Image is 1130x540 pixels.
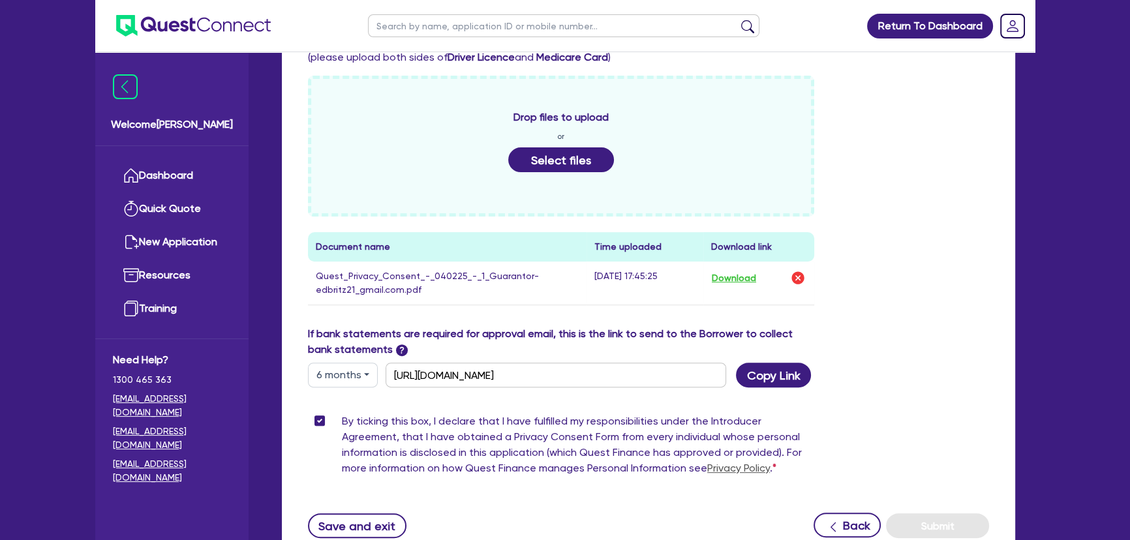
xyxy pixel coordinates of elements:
button: Copy Link [736,363,811,387]
a: [EMAIL_ADDRESS][DOMAIN_NAME] [113,392,231,419]
a: Dashboard [113,159,231,192]
b: Medicare Card [536,51,608,63]
button: Download [711,269,757,286]
b: Driver Licence [448,51,515,63]
a: [EMAIL_ADDRESS][DOMAIN_NAME] [113,457,231,485]
th: Time uploaded [587,232,703,262]
span: or [557,130,564,142]
img: quest-connect-logo-blue [116,15,271,37]
th: Download link [703,232,814,262]
button: Submit [886,513,989,538]
span: Welcome [PERSON_NAME] [111,117,233,132]
span: ? [396,344,408,356]
a: Privacy Policy [707,462,770,474]
img: training [123,301,139,316]
a: Training [113,292,231,325]
img: new-application [123,234,139,250]
span: Drop files to upload [513,110,609,125]
a: New Application [113,226,231,259]
input: Search by name, application ID or mobile number... [368,14,759,37]
span: 1300 465 363 [113,373,231,387]
a: Return To Dashboard [867,14,993,38]
button: Back [814,513,881,537]
img: delete-icon [790,270,806,286]
label: By ticking this box, I declare that I have fulfilled my responsibilities under the Introducer Agr... [342,413,814,481]
td: Quest_Privacy_Consent_-_040225_-_1_Guarantor-edbritz21_gmail.com.pdf [308,262,587,305]
td: [DATE] 17:45:25 [587,262,703,305]
button: Select files [508,147,614,172]
button: Save and exit [308,513,406,538]
span: Need Help? [113,352,231,368]
label: If bank statements are required for approval email, this is the link to send to the Borrower to c... [308,326,814,357]
button: Dropdown toggle [308,363,378,387]
img: icon-menu-close [113,74,138,99]
a: Dropdown toggle [996,9,1030,43]
a: [EMAIL_ADDRESS][DOMAIN_NAME] [113,425,231,452]
span: (please upload both sides of and ) [308,51,611,63]
img: quick-quote [123,201,139,217]
img: resources [123,267,139,283]
th: Document name [308,232,587,262]
a: Resources [113,259,231,292]
a: Quick Quote [113,192,231,226]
